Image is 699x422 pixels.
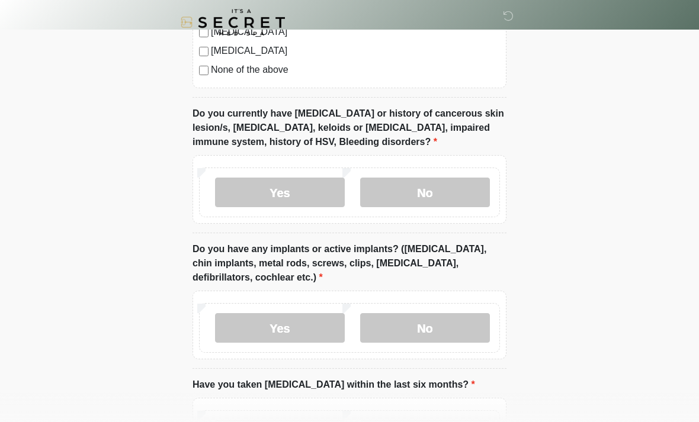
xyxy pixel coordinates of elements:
[215,178,345,207] label: Yes
[199,47,209,56] input: [MEDICAL_DATA]
[199,66,209,75] input: None of the above
[193,242,506,285] label: Do you have any implants or active implants? ([MEDICAL_DATA], chin implants, metal rods, screws, ...
[181,9,285,36] img: It's A Secret Med Spa Logo
[215,313,345,343] label: Yes
[193,107,506,149] label: Do you currently have [MEDICAL_DATA] or history of cancerous skin lesion/s, [MEDICAL_DATA], keloi...
[211,63,500,77] label: None of the above
[360,313,490,343] label: No
[211,44,500,58] label: [MEDICAL_DATA]
[360,178,490,207] label: No
[193,378,475,392] label: Have you taken [MEDICAL_DATA] within the last six months?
